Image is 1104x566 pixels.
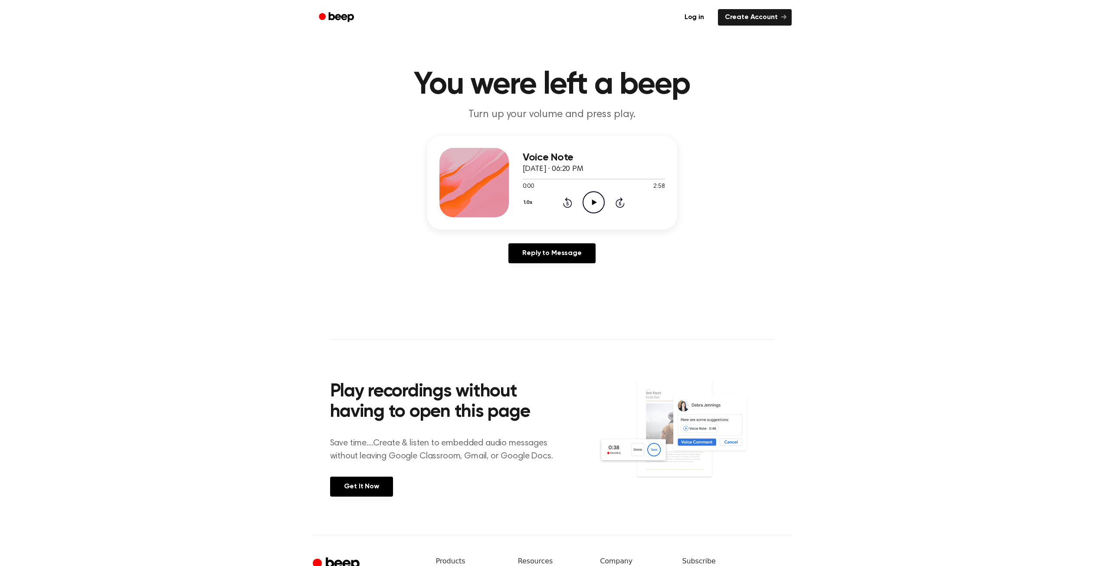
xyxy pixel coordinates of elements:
[330,69,774,101] h1: You were left a beep
[676,7,713,27] a: Log in
[508,243,595,263] a: Reply to Message
[330,382,564,423] h2: Play recordings without having to open this page
[653,182,665,191] span: 2:58
[330,437,564,463] p: Save time....Create & listen to embedded audio messages without leaving Google Classroom, Gmail, ...
[386,108,719,122] p: Turn up your volume and press play.
[523,195,536,210] button: 1.0x
[523,182,534,191] span: 0:00
[330,477,393,497] a: Get It Now
[313,9,362,26] a: Beep
[718,9,792,26] a: Create Account
[523,165,583,173] span: [DATE] · 06:20 PM
[523,152,665,164] h3: Voice Note
[598,379,774,496] img: Voice Comments on Docs and Recording Widget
